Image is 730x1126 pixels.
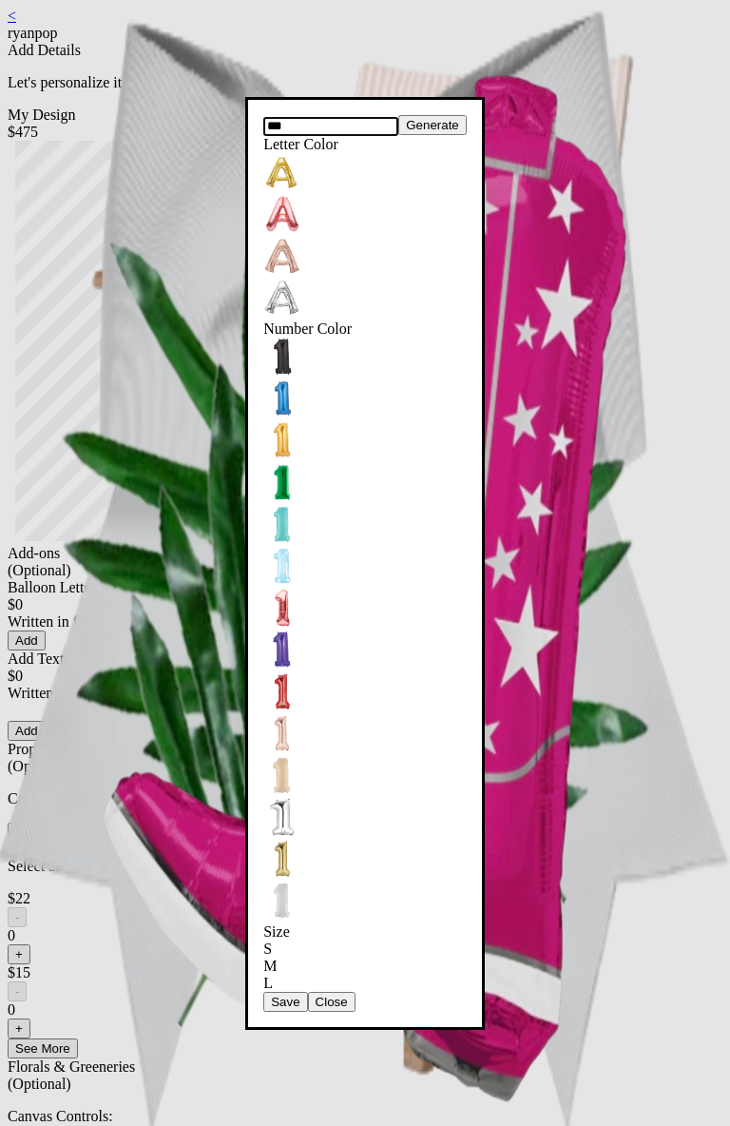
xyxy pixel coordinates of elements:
div: M [263,958,467,975]
div: Size [263,923,467,941]
button: Close [308,992,355,1012]
button: Save [263,992,307,1012]
div: L [263,975,467,992]
button: Generate [398,115,467,135]
div: Number Color [263,320,467,338]
div: Letter Color [263,136,467,153]
div: S [263,941,467,958]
